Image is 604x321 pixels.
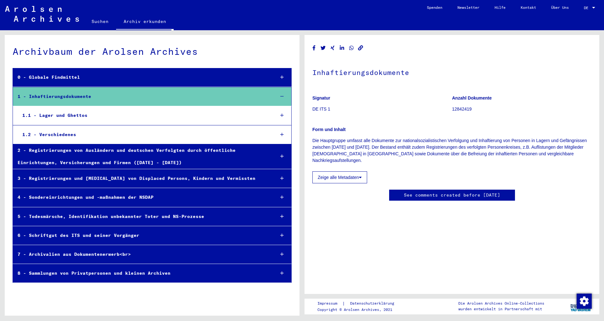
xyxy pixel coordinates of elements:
[312,171,367,183] button: Zeige alle Metadaten
[18,109,270,122] div: 1.1 - Lager und Ghettos
[339,44,345,52] button: Share on LinkedIn
[84,14,116,29] a: Suchen
[13,229,270,242] div: 6 - Schriftgut des ITS und seiner Vorgänger
[311,44,317,52] button: Share on Facebook
[577,294,592,309] img: Zustimmung ändern
[312,95,330,100] b: Signatur
[5,6,79,22] img: Arolsen_neg.svg
[348,44,355,52] button: Share on WhatsApp
[458,306,544,312] p: wurden entwickelt in Partnerschaft mit
[317,307,402,312] p: Copyright © Arolsen Archives, 2021
[13,90,270,103] div: 1 - Inhaftierungsdokumente
[345,300,402,307] a: Datenschutzerklärung
[458,301,544,306] p: Die Arolsen Archives Online-Collections
[13,144,270,169] div: 2 - Registrierungen von Ausländern und deutschen Verfolgten durch öffentliche Einrichtungen, Vers...
[452,95,492,100] b: Anzahl Dokumente
[317,300,402,307] div: |
[13,172,270,185] div: 3 - Registrierungen und [MEDICAL_DATA] von Displaced Persons, Kindern und Vermissten
[357,44,364,52] button: Copy link
[584,6,591,10] span: DE
[312,58,591,86] h1: Inhaftierungsdokumente
[320,44,327,52] button: Share on Twitter
[13,210,270,223] div: 5 - Todesmärsche, Identifikation unbekannter Toter und NS-Prozesse
[13,191,270,203] div: 4 - Sondereinrichtungen und -maßnahmen der NSDAP
[13,248,270,261] div: 7 - Archivalien aus Dokumentenerwerb<br>
[13,267,270,279] div: 8 - Sammlungen von Privatpersonen und kleinen Archiven
[452,106,591,112] p: 12842419
[329,44,336,52] button: Share on Xing
[13,71,270,83] div: 0 - Globale Findmittel
[317,300,342,307] a: Impressum
[569,298,593,314] img: yv_logo.png
[312,106,452,112] p: DE ITS 1
[18,129,270,141] div: 1.2 - Verschiedenes
[312,137,591,164] p: Die Hauptgruppe umfasst alle Dokumente zur nationalsozialistischen Verfolgung und Inhaftierung vo...
[13,44,292,59] div: Archivbaum der Arolsen Archives
[116,14,174,30] a: Archiv erkunden
[404,192,500,198] a: See comments created before [DATE]
[312,127,346,132] b: Form und Inhalt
